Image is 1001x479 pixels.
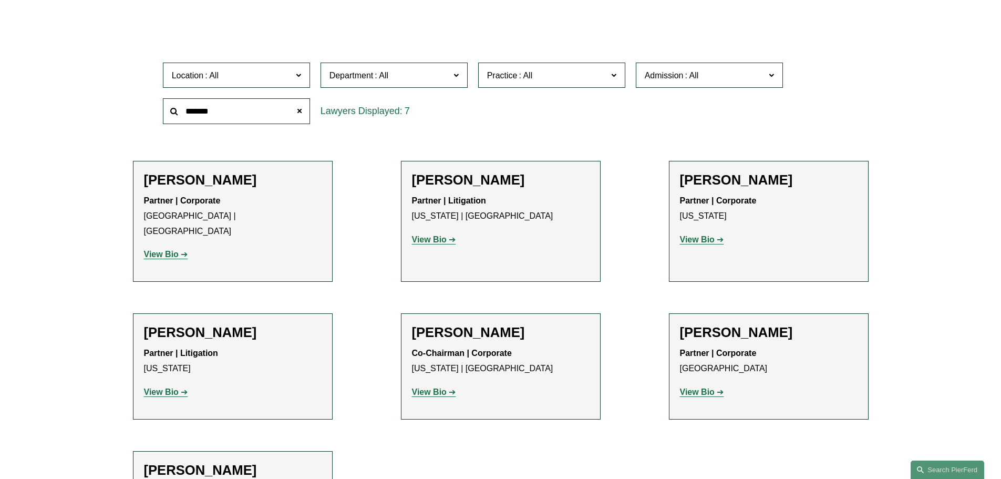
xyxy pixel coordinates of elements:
h2: [PERSON_NAME] [412,324,590,341]
span: Department [329,71,374,80]
strong: Partner | Corporate [144,196,221,205]
strong: View Bio [412,235,447,244]
strong: View Bio [680,235,715,244]
h2: [PERSON_NAME] [144,462,322,478]
h2: [PERSON_NAME] [680,324,858,341]
strong: Partner | Corporate [680,196,757,205]
a: View Bio [412,235,456,244]
h2: [PERSON_NAME] [144,172,322,188]
a: View Bio [680,388,724,396]
span: 7 [405,106,410,116]
p: [GEOGRAPHIC_DATA] | [GEOGRAPHIC_DATA] [144,193,322,239]
span: Admission [645,71,684,80]
a: View Bio [144,388,188,396]
p: [US_STATE] | [GEOGRAPHIC_DATA] [412,193,590,224]
strong: View Bio [144,250,179,259]
strong: View Bio [144,388,179,396]
p: [US_STATE] [680,193,858,224]
a: View Bio [680,235,724,244]
span: Practice [487,71,518,80]
h2: [PERSON_NAME] [680,172,858,188]
strong: Partner | Corporate [680,349,757,358]
h2: [PERSON_NAME] [412,172,590,188]
a: View Bio [412,388,456,396]
p: [US_STATE] [144,346,322,376]
h2: [PERSON_NAME] [144,324,322,341]
strong: View Bio [412,388,447,396]
p: [US_STATE] | [GEOGRAPHIC_DATA] [412,346,590,376]
a: Search this site [911,461,984,479]
span: Location [172,71,204,80]
a: View Bio [144,250,188,259]
strong: Partner | Litigation [412,196,486,205]
strong: Co-Chairman | Corporate [412,349,512,358]
strong: Partner | Litigation [144,349,218,358]
strong: View Bio [680,388,715,396]
p: [GEOGRAPHIC_DATA] [680,346,858,376]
